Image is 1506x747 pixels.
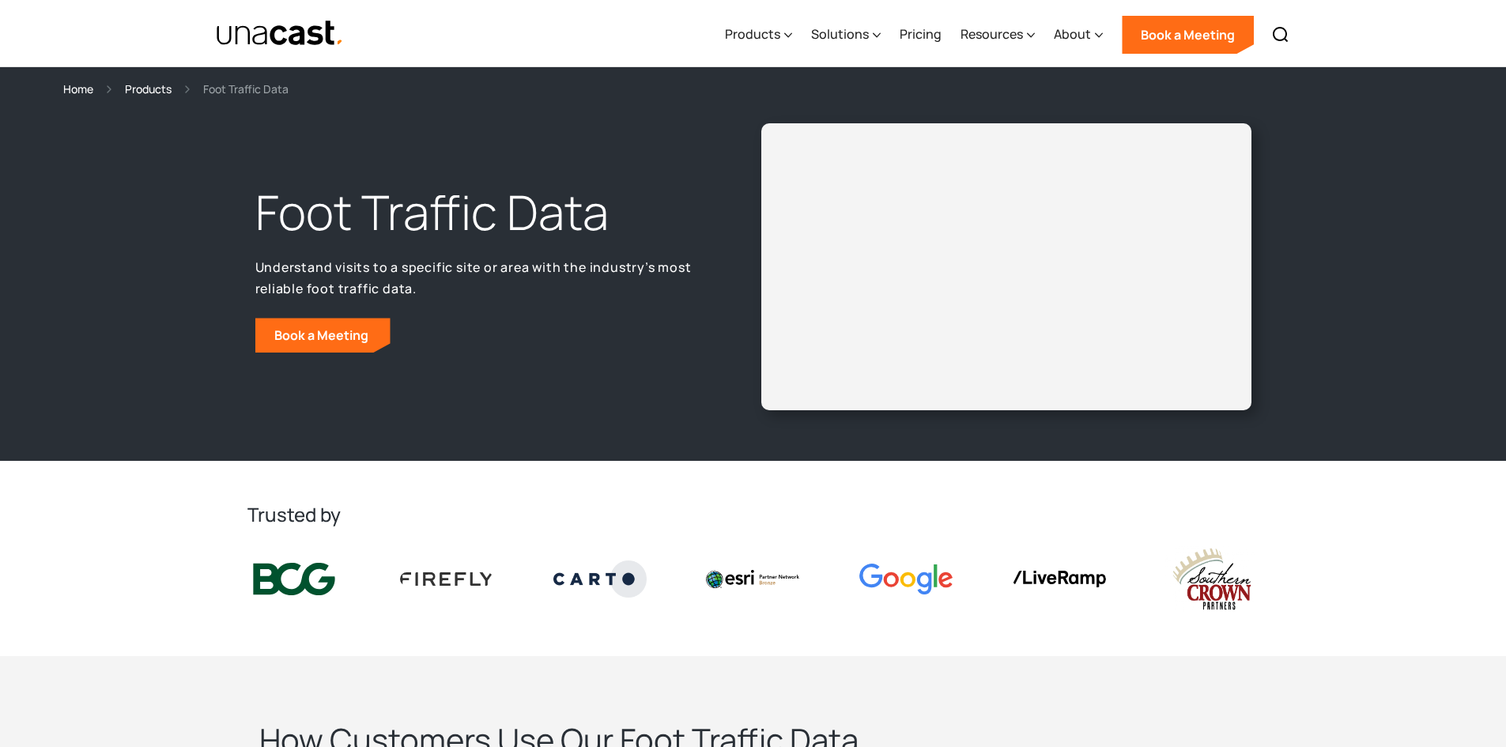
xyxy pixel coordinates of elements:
[774,136,1239,398] iframe: Unacast - European Vaccines v2
[216,20,345,47] img: Unacast text logo
[203,80,289,98] div: Foot Traffic Data
[706,570,799,587] img: Esri logo
[400,572,493,585] img: Firefly Advertising logo
[859,564,953,594] img: Google logo
[725,2,792,67] div: Products
[216,20,345,47] a: home
[1013,571,1106,587] img: liveramp logo
[1271,25,1290,44] img: Search icon
[725,25,780,43] div: Products
[247,502,1259,527] h2: Trusted by
[961,25,1023,43] div: Resources
[1054,2,1103,67] div: About
[63,80,93,98] a: Home
[1165,546,1259,612] img: southern crown logo
[961,2,1035,67] div: Resources
[553,560,647,597] img: Carto logo
[1122,16,1254,54] a: Book a Meeting
[247,560,341,599] img: BCG logo
[255,257,703,299] p: Understand visits to a specific site or area with the industry’s most reliable foot traffic data.
[811,25,869,43] div: Solutions
[900,2,942,67] a: Pricing
[125,80,172,98] a: Products
[1054,25,1091,43] div: About
[255,318,391,353] a: Book a Meeting
[811,2,881,67] div: Solutions
[255,181,703,244] h1: Foot Traffic Data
